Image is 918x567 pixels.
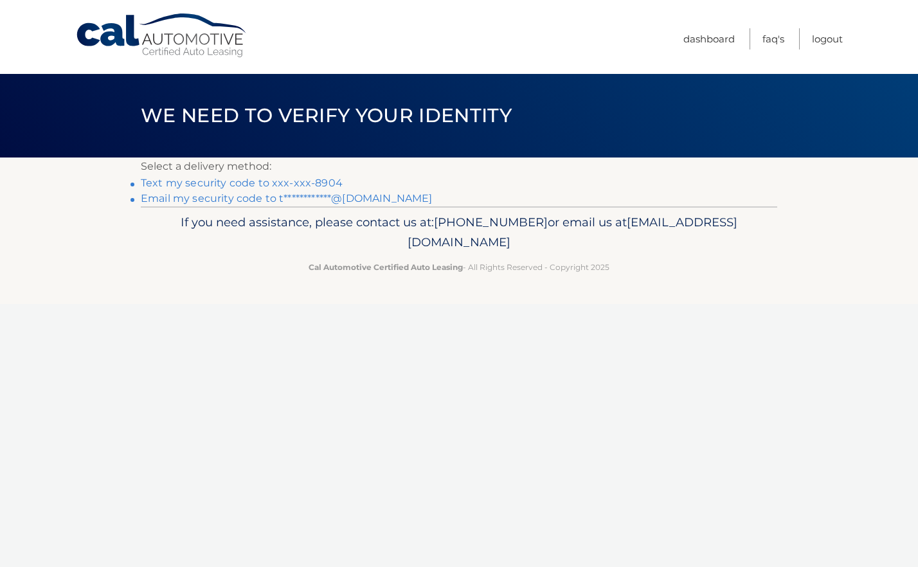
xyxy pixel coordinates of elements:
[141,157,777,175] p: Select a delivery method:
[309,262,463,272] strong: Cal Automotive Certified Auto Leasing
[75,13,249,59] a: Cal Automotive
[762,28,784,50] a: FAQ's
[141,104,512,127] span: We need to verify your identity
[149,212,769,253] p: If you need assistance, please contact us at: or email us at
[434,215,548,230] span: [PHONE_NUMBER]
[149,260,769,274] p: - All Rights Reserved - Copyright 2025
[141,177,343,189] a: Text my security code to xxx-xxx-8904
[683,28,735,50] a: Dashboard
[812,28,843,50] a: Logout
